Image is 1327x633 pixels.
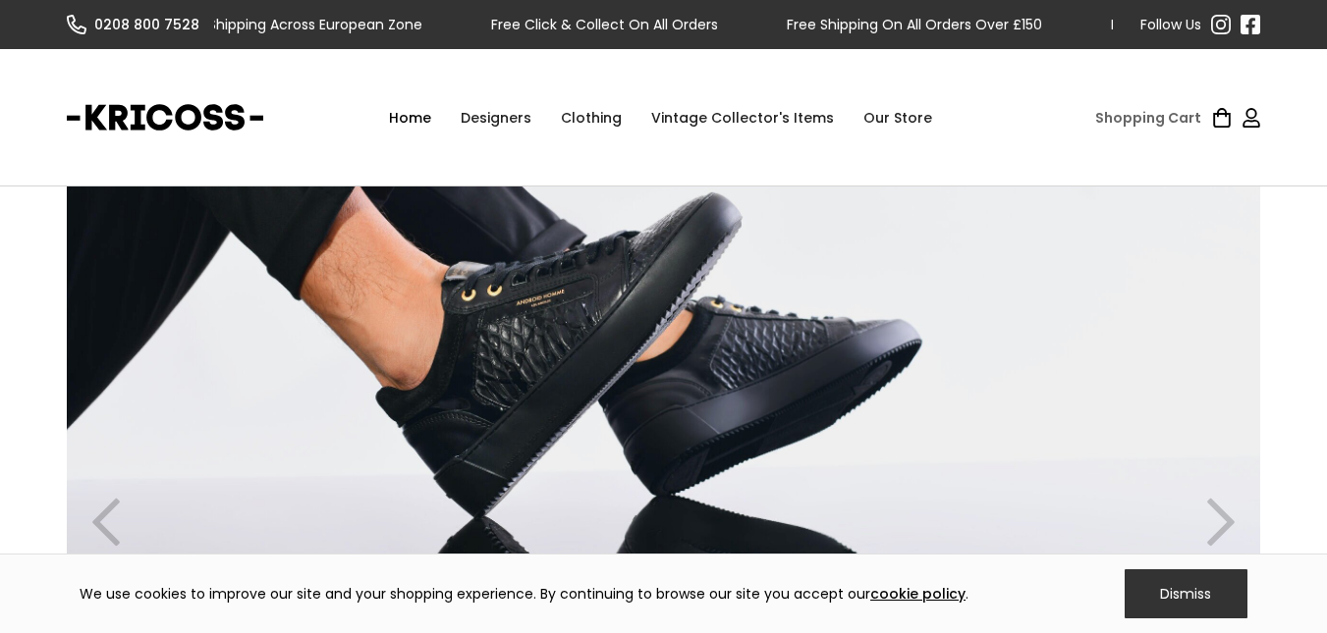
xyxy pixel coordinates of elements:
div: Free Shipping On All Orders Over £150 [787,15,1042,34]
div: International Shipping Across European Zone [117,15,422,34]
a: home [67,93,263,142]
a: cookie policy [870,584,966,604]
a: 0208 800 7528 [67,15,214,34]
div: 0208 800 7528 [94,15,199,34]
div: Shopping Cart [1095,108,1201,128]
div: We use cookies to improve our site and your shopping experience. By continuing to browse our site... [80,584,968,604]
div: Clothing [546,88,636,147]
div: Follow Us [1140,15,1201,34]
div: Designers [446,88,546,147]
div: Dismiss [1125,569,1247,618]
a: Vintage Collector's Items [636,88,849,147]
a: Home [374,88,446,147]
div: Free Click & Collect On All Orders [491,15,718,34]
a: Our Store [849,88,947,147]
